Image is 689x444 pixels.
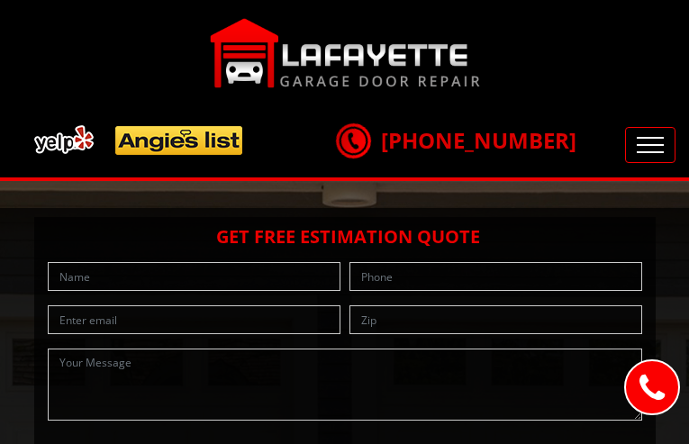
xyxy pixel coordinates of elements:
[48,262,340,291] input: Name
[349,262,642,291] input: Phone
[27,118,250,162] img: add.png
[331,118,376,163] img: call.png
[43,226,647,248] h2: Get Free Estimation Quote
[349,305,642,334] input: Zip
[625,127,675,163] button: Toggle navigation
[210,18,480,88] img: Lafayette.png
[336,125,576,155] a: [PHONE_NUMBER]
[48,305,340,334] input: Enter email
